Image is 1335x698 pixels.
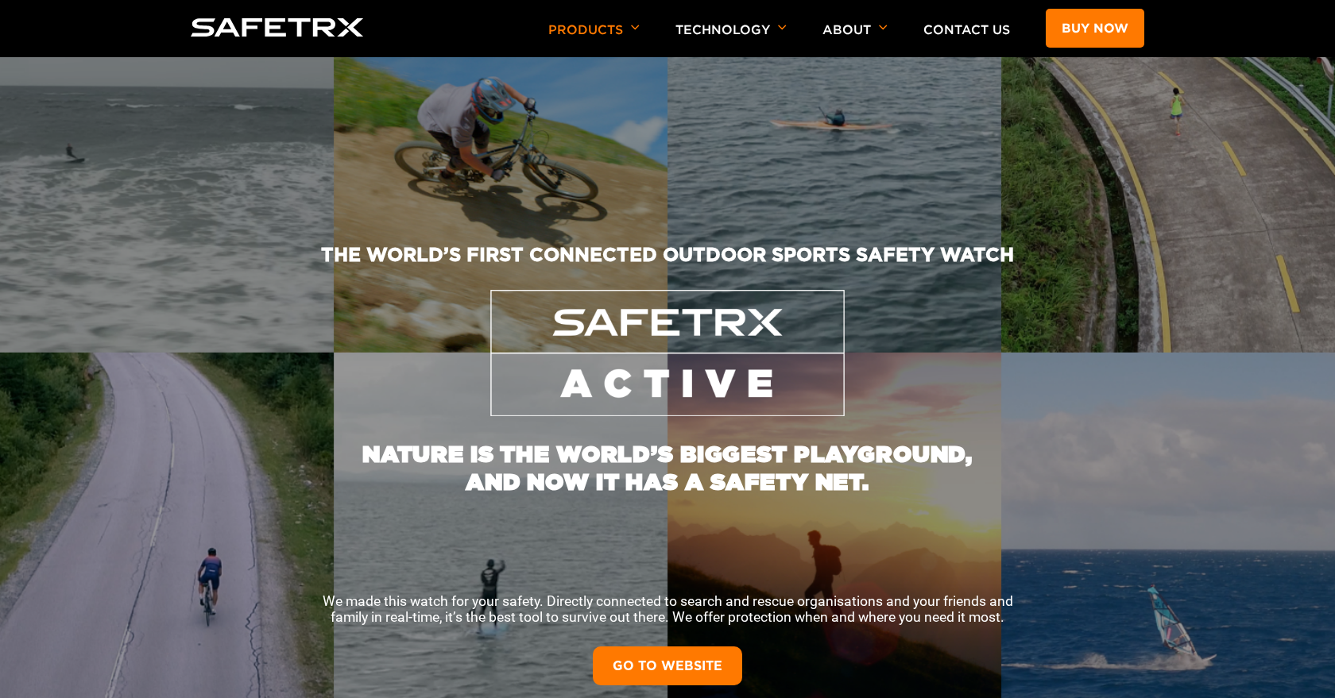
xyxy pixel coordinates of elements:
p: We made this watch for your safety. Directly connected to search and rescue organisations and you... [310,593,1025,625]
h2: THE WORLD’S FIRST CONNECTED OUTDOOR SPORTS SAFETY WATCH [133,243,1201,290]
p: About [822,22,888,57]
a: Contact Us [923,22,1010,37]
img: Arrow down icon [631,25,640,30]
img: Arrow down icon [778,25,787,30]
img: Logo SafeTrx [191,18,364,37]
a: GO TO WEBSITE [593,646,742,685]
h1: NATURE IS THE WORLD’S BIGGEST PLAYGROUND, AND NOW IT HAS A SAFETY NET. [350,416,985,496]
p: Products [548,22,640,57]
p: Technology [675,22,787,57]
a: Buy now [1046,9,1144,48]
img: Arrow down icon [879,25,888,30]
img: SafeTrx Active Logo [490,290,845,415]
